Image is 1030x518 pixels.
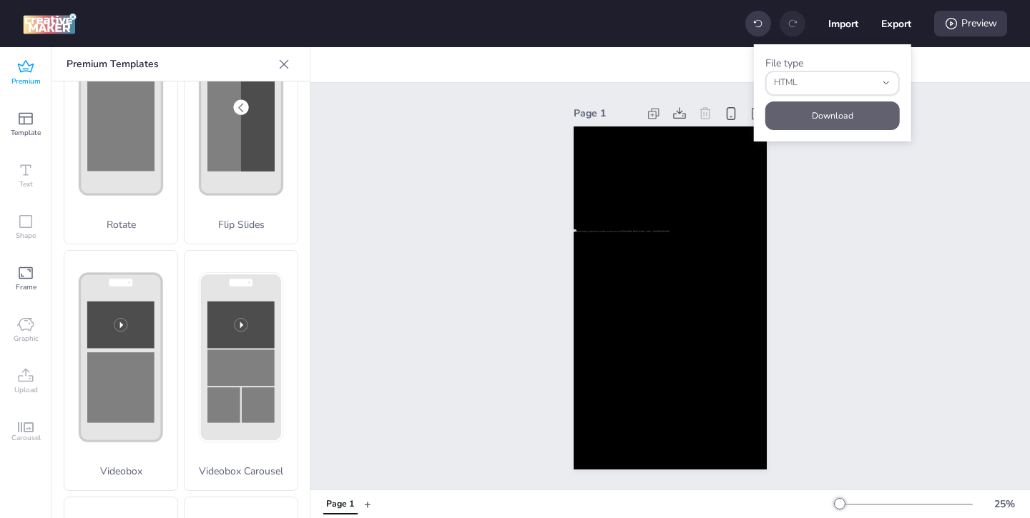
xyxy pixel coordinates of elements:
span: Frame [16,282,36,293]
div: 25 % [987,497,1021,512]
span: Text [19,179,33,190]
button: Download [765,101,900,130]
span: HTML [774,76,875,89]
span: Template [11,127,41,139]
span: Graphic [14,333,39,344]
button: Export [881,9,911,39]
div: Page 1 [326,498,354,511]
span: Upload [14,384,38,396]
p: Videobox Carousel [185,464,298,479]
span: Shape [16,230,36,241]
span: Premium [11,76,41,87]
label: File type [765,56,803,70]
div: Tabs [316,492,364,517]
div: Page 1 [574,106,638,121]
p: Videobox [64,464,177,479]
span: Carousel [11,432,41,444]
button: fileType [765,71,900,96]
p: Flip Slides [185,217,298,232]
button: Import [828,9,858,39]
div: Preview [934,11,1007,36]
button: + [364,492,371,517]
p: Premium Templates [67,47,273,81]
p: Rotate [64,217,177,232]
img: logo Creative Maker [23,13,77,34]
